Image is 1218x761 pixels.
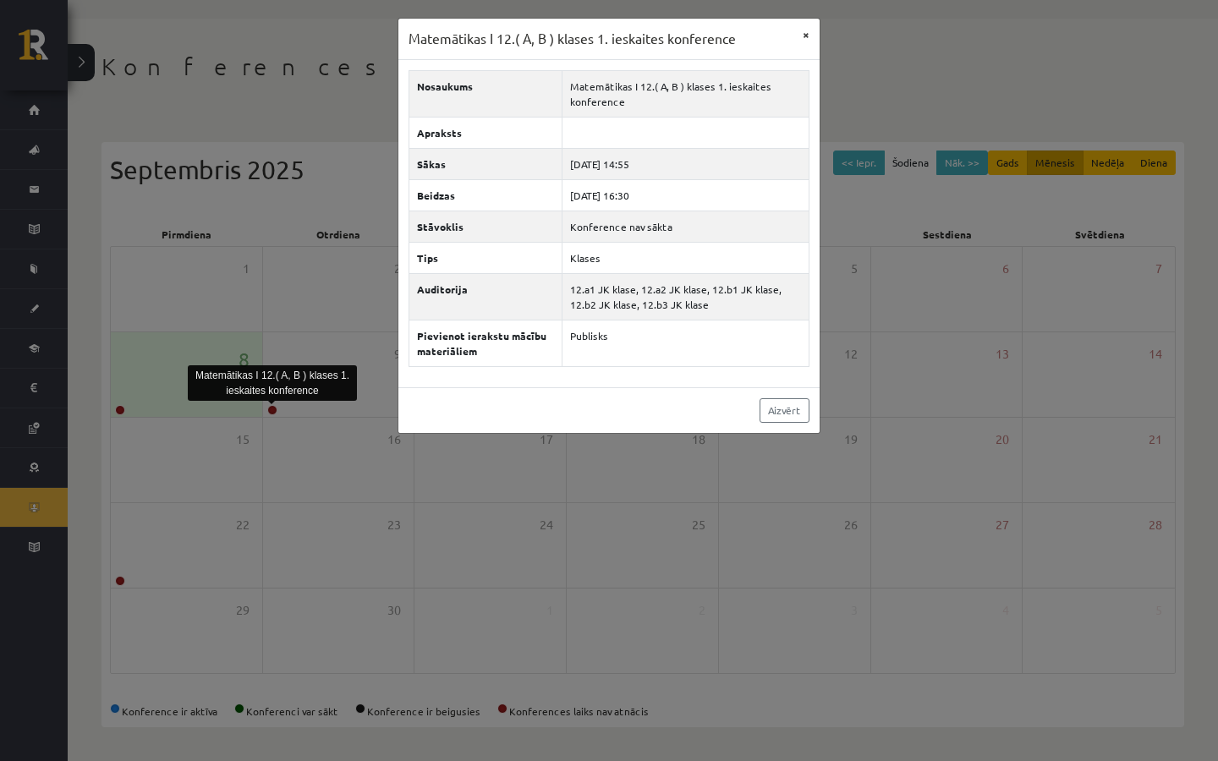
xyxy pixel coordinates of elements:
th: Apraksts [409,117,562,148]
td: 12.a1 JK klase, 12.a2 JK klase, 12.b1 JK klase, 12.b2 JK klase, 12.b3 JK klase [562,273,809,320]
td: Matemātikas I 12.( A, B ) klases 1. ieskaites konference [562,70,809,117]
th: Nosaukums [409,70,562,117]
button: × [793,19,820,51]
div: Matemātikas I 12.( A, B ) klases 1. ieskaites konference [188,365,357,401]
th: Pievienot ierakstu mācību materiāliem [409,320,562,366]
th: Auditorija [409,273,562,320]
td: Konference nav sākta [562,211,809,242]
th: Stāvoklis [409,211,562,242]
td: [DATE] 16:30 [562,179,809,211]
td: Publisks [562,320,809,366]
th: Beidzas [409,179,562,211]
th: Sākas [409,148,562,179]
th: Tips [409,242,562,273]
td: [DATE] 14:55 [562,148,809,179]
h3: Matemātikas I 12.( A, B ) klases 1. ieskaites konference [409,29,736,49]
a: Aizvērt [760,398,809,423]
td: Klases [562,242,809,273]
